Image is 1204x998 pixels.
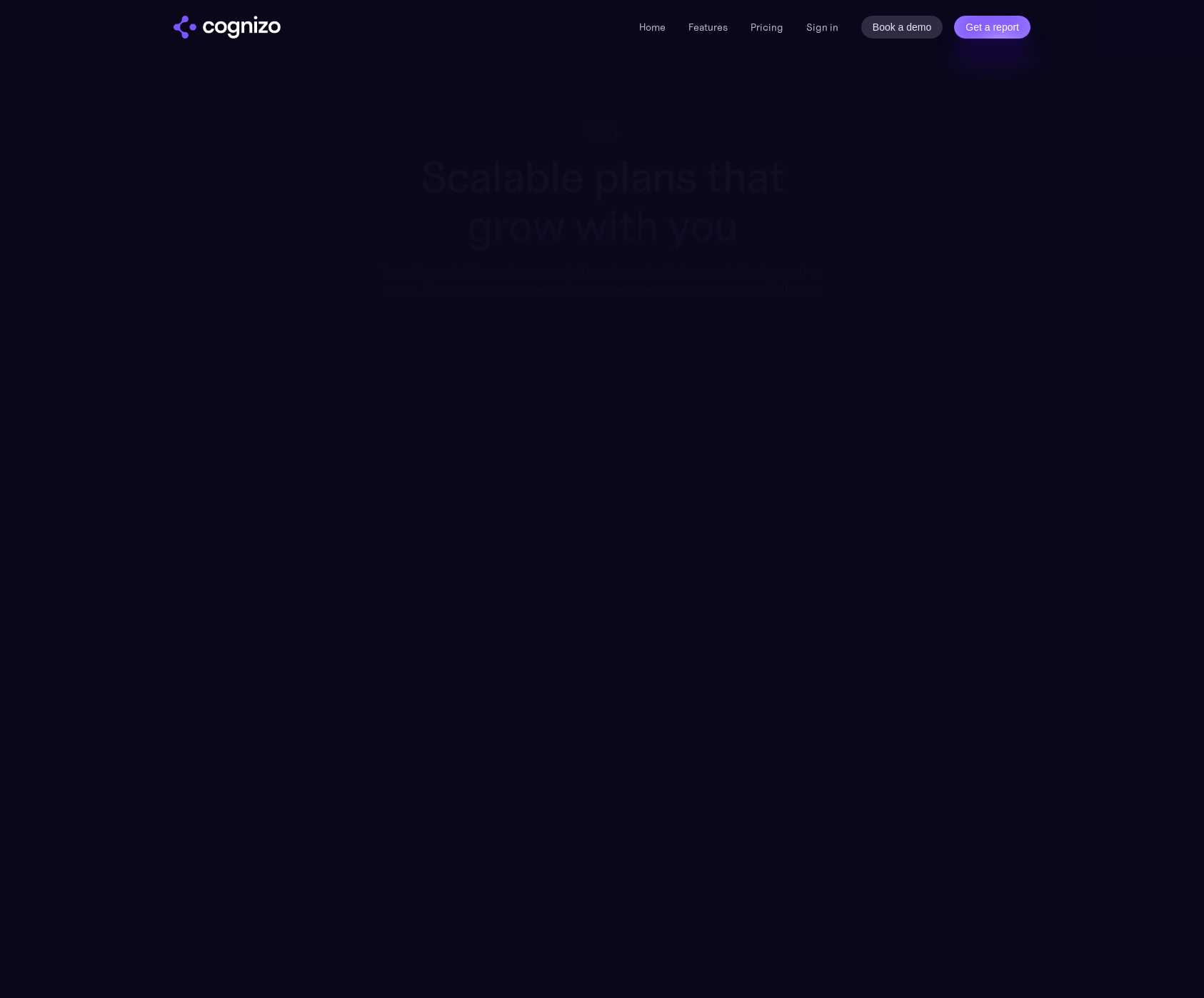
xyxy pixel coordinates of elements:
a: Book a demo [861,16,943,39]
a: Get a report [954,16,1030,39]
a: Features [688,21,728,34]
div: Pricing [586,125,618,138]
h1: Scalable plans that grow with you [371,153,833,251]
a: Pricing [751,21,783,34]
a: Home [639,21,666,34]
img: cognizo logo [174,16,281,39]
a: Sign in [806,19,838,36]
a: home [174,16,281,39]
div: Turn AI search into a primary acquisition channel with deep analytics focused on action. Our ente... [371,261,833,299]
